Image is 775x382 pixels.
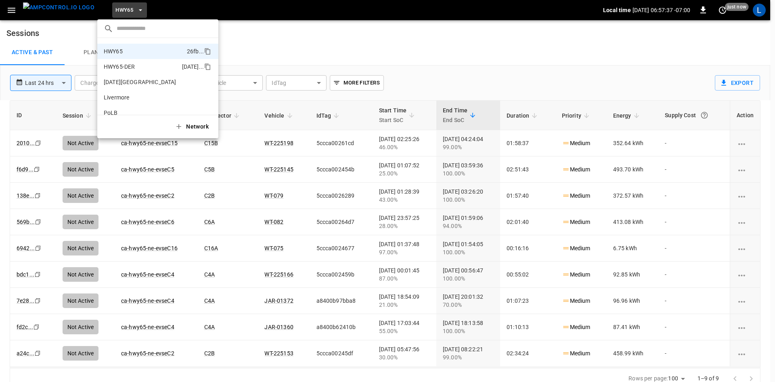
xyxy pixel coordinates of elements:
p: PoLB [104,109,118,117]
p: [DATE][GEOGRAPHIC_DATA] [104,78,176,86]
p: HWY65-DER [104,63,135,71]
div: copy [203,62,212,72]
p: HWY65 [104,47,123,55]
button: Network [170,118,215,135]
div: copy [203,46,212,56]
p: Livermore [104,93,129,101]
